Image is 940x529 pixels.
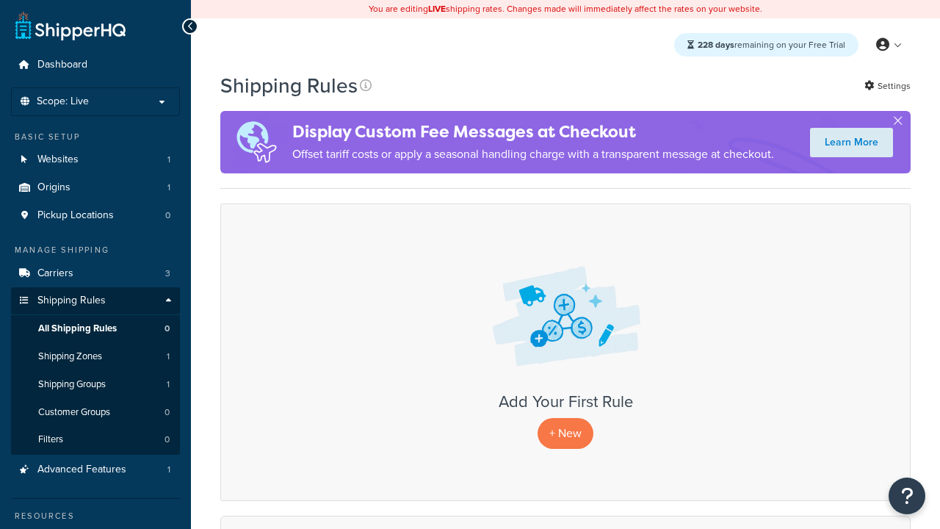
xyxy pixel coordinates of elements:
li: Shipping Rules [11,287,180,455]
li: Origins [11,174,180,201]
a: Learn More [810,128,893,157]
span: 1 [167,181,170,194]
span: 1 [167,350,170,363]
a: Origins 1 [11,174,180,201]
li: Pickup Locations [11,202,180,229]
span: All Shipping Rules [38,323,117,335]
img: duties-banner-06bc72dcb5fe05cb3f9472aba00be2ae8eb53ab6f0d8bb03d382ba314ac3c341.png [220,111,292,173]
span: Customer Groups [38,406,110,419]
a: Advanced Features 1 [11,456,180,483]
a: Carriers 3 [11,260,180,287]
a: Settings [864,76,911,96]
h3: Add Your First Rule [236,393,895,411]
span: Scope: Live [37,96,89,108]
span: Origins [37,181,70,194]
div: Manage Shipping [11,244,180,256]
span: Dashboard [37,59,87,71]
li: Filters [11,426,180,453]
a: Filters 0 [11,426,180,453]
span: 0 [164,433,170,446]
span: Shipping Zones [38,350,102,363]
li: Advanced Features [11,456,180,483]
button: Open Resource Center [889,478,925,514]
div: Resources [11,510,180,522]
h1: Shipping Rules [220,71,358,100]
p: + New [538,418,593,448]
li: Customer Groups [11,399,180,426]
span: 0 [164,323,170,335]
span: Advanced Features [37,464,126,476]
a: Websites 1 [11,146,180,173]
span: Shipping Rules [37,295,106,307]
a: All Shipping Rules 0 [11,315,180,342]
li: Carriers [11,260,180,287]
span: Websites [37,154,79,166]
li: Websites [11,146,180,173]
span: Filters [38,433,63,446]
span: Pickup Locations [37,209,114,222]
a: Dashboard [11,51,180,79]
a: Pickup Locations 0 [11,202,180,229]
b: LIVE [428,2,446,15]
a: Shipping Rules [11,287,180,314]
span: Shipping Groups [38,378,106,391]
a: Customer Groups 0 [11,399,180,426]
h4: Display Custom Fee Messages at Checkout [292,120,774,144]
span: 0 [164,406,170,419]
li: Shipping Groups [11,371,180,398]
span: 1 [167,154,170,166]
span: 1 [167,378,170,391]
span: Carriers [37,267,73,280]
li: All Shipping Rules [11,315,180,342]
a: Shipping Groups 1 [11,371,180,398]
div: Basic Setup [11,131,180,143]
span: 1 [167,464,170,476]
span: 3 [165,267,170,280]
span: 0 [165,209,170,222]
a: ShipperHQ Home [15,11,126,40]
li: Shipping Zones [11,343,180,370]
p: Offset tariff costs or apply a seasonal handling charge with a transparent message at checkout. [292,144,774,165]
a: Shipping Zones 1 [11,343,180,370]
strong: 228 days [698,38,734,51]
div: remaining on your Free Trial [674,33,858,57]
